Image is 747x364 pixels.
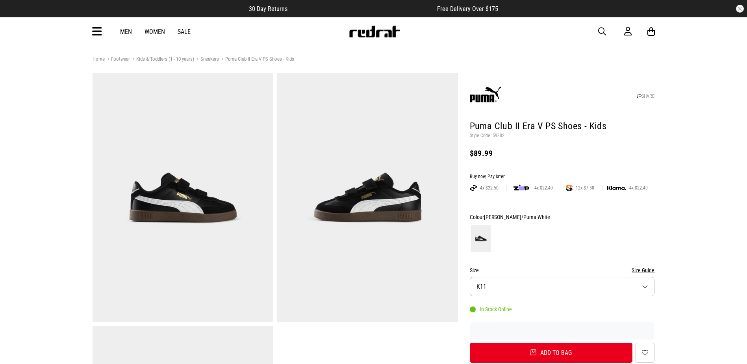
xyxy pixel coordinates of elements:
[632,266,654,275] button: Size Guide
[470,212,655,222] div: Colour
[303,5,421,13] iframe: Customer reviews powered by Trustpilot
[470,306,512,312] div: In Stock Online
[477,185,502,191] span: 4x $22.50
[476,283,486,290] span: K11
[145,28,165,35] a: Women
[219,56,294,63] a: Puma Club II Era V PS Shoes - Kids
[484,214,550,220] span: [PERSON_NAME]/Puma White
[607,186,626,190] img: KLARNA
[93,73,273,322] img: Puma Club Ii Era V Ps Shoes - Kids in Black
[249,5,287,13] span: 30 Day Returns
[470,120,655,133] h1: Puma Club II Era V PS Shoes - Kids
[470,327,655,335] iframe: Customer reviews powered by Trustpilot
[470,133,655,139] p: Style Code: 59882
[470,343,633,363] button: Add to bag
[348,26,400,37] img: Redrat logo
[93,56,105,62] a: Home
[470,266,655,275] div: Size
[105,56,130,63] a: Footwear
[194,56,219,63] a: Sneakers
[130,56,194,63] a: Kids & Toddlers (1 - 10 years)
[566,185,573,191] img: SPLITPAY
[637,93,654,99] a: SHARE
[120,28,132,35] a: Men
[470,277,655,296] button: K11
[531,185,556,191] span: 4x $22.49
[470,174,655,180] div: Buy now, Pay later.
[277,73,458,322] img: Puma Club Ii Era V Ps Shoes - Kids in Black
[470,149,655,158] div: $89.99
[471,225,491,252] img: Puma Black/Puma White
[437,5,498,13] span: Free Delivery Over $175
[626,185,651,191] span: 4x $22.49
[470,80,501,111] img: Puma
[513,184,529,192] img: zip
[178,28,191,35] a: Sale
[470,185,477,191] img: AFTERPAY
[573,185,597,191] span: 12x $7.50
